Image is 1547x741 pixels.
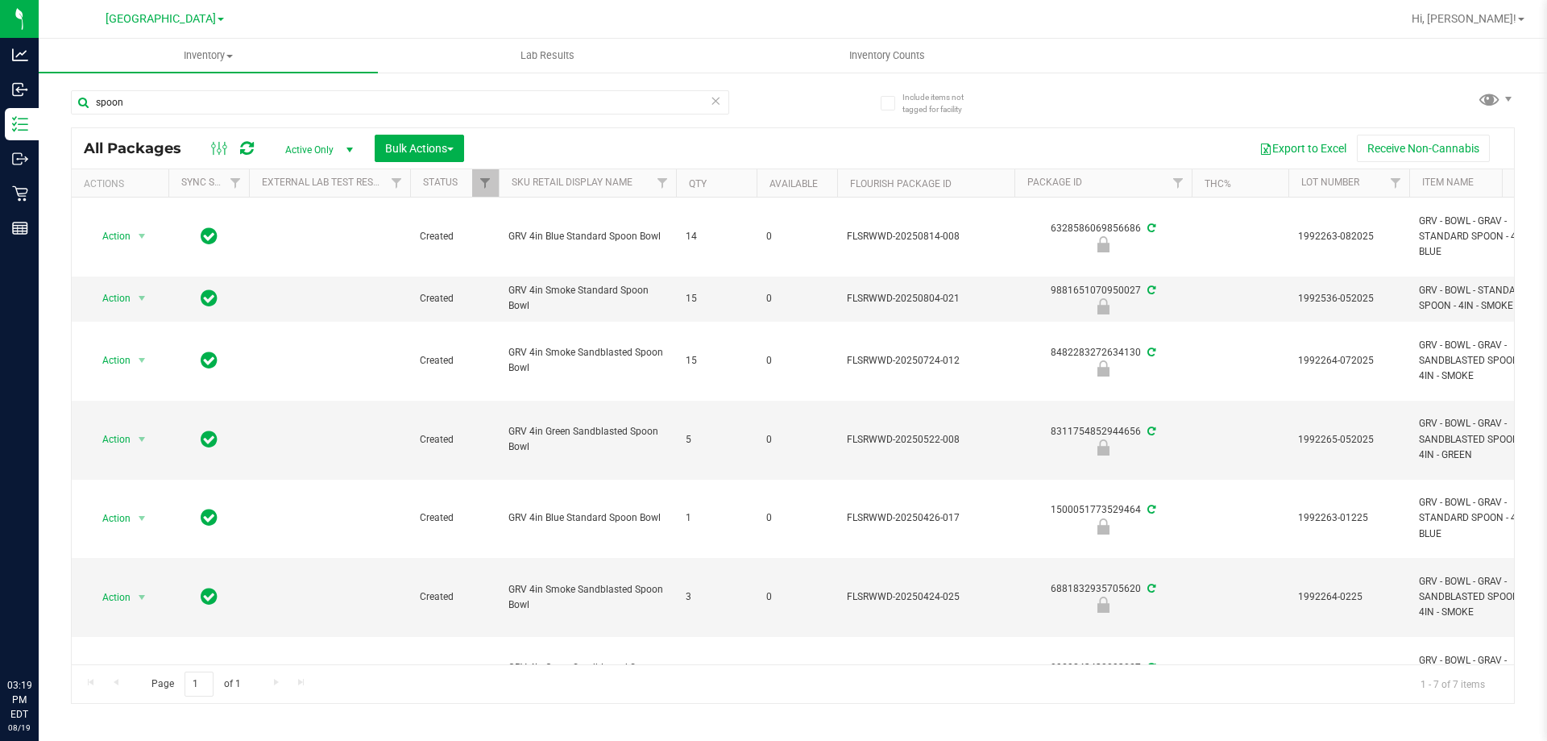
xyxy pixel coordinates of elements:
span: Sync from Compliance System [1145,426,1155,437]
div: Newly Received [1012,518,1194,535]
div: 9881651070950027 [1012,283,1194,314]
span: 1992536-052025 [1298,291,1400,306]
span: Created [420,510,489,526]
span: 0 [766,353,827,368]
span: 0 [766,589,827,605]
span: All Packages [84,139,197,157]
span: 1992264-072025 [1298,353,1400,368]
p: 03:19 PM EDT [7,678,31,722]
a: Filter [472,169,499,197]
a: Package ID [1027,177,1082,188]
span: 0 [766,510,827,526]
span: 5 [686,432,747,448]
span: Sync from Compliance System [1145,662,1155,673]
span: select [132,428,152,451]
span: Bulk Actions [385,142,454,155]
span: GRV - BOWL - GRAV - STANDARD SPOON - 4IN - BLUE [1419,495,1541,542]
span: 15 [686,291,747,306]
span: GRV - BOWL - GRAV - SANDBLASTED SPOON - 4IN - GREEN [1419,653,1541,700]
a: Sync Status [181,177,243,188]
div: Newly Received [1012,298,1194,314]
span: 0 [766,229,827,244]
span: Sync from Compliance System [1145,583,1155,594]
iframe: Resource center [16,612,64,660]
span: Clear [710,90,721,111]
span: Inventory [39,48,378,63]
span: 3 [686,589,747,605]
span: Action [88,287,131,310]
span: 14 [686,229,747,244]
div: 6881832935705620 [1012,581,1194,613]
a: Filter [222,169,249,197]
span: GRV - BOWL - GRAV - STANDARD SPOON - 4IN - BLUE [1419,214,1541,260]
span: Action [88,507,131,530]
input: Search Package ID, Item Name, SKU, Lot or Part Number... [71,90,729,114]
span: GRV 4in Smoke Standard Spoon Bowl [508,283,666,314]
input: 1 [185,672,214,697]
div: Newly Received [1012,439,1194,456]
span: FLSRWWD-20250426-017 [847,510,1005,526]
div: Actions [84,178,162,189]
a: Filter [649,169,676,197]
div: 0929843430093027 [1012,660,1194,692]
inline-svg: Analytics [12,47,28,63]
span: Hi, [PERSON_NAME]! [1412,12,1516,25]
div: Newly Received [1012,360,1194,377]
span: 15 [686,353,747,368]
span: GRV 4in Smoke Sandblasted Spoon Bowl [508,582,666,613]
div: 8482283272634130 [1012,345,1194,377]
span: Created [420,432,489,448]
a: Lab Results [378,39,717,73]
div: 6328586069856686 [1012,221,1194,252]
span: select [132,225,152,248]
a: Filter [1165,169,1192,197]
a: Inventory [39,39,378,73]
span: FLSRWWD-20250424-025 [847,589,1005,605]
span: Lab Results [499,48,596,63]
a: Qty [689,178,707,189]
span: FLSRWWD-20250724-012 [847,353,1005,368]
span: 1 [686,510,747,526]
span: GRV 4in Blue Standard Spoon Bowl [508,229,666,244]
a: Available [769,178,818,189]
span: select [132,586,152,609]
span: Action [88,225,131,248]
span: 1992264-0225 [1298,589,1400,605]
span: Sync from Compliance System [1145,285,1155,296]
inline-svg: Outbound [12,151,28,167]
span: Include items not tagged for facility [902,91,983,115]
a: Sku Retail Display Name [512,177,632,188]
span: GRV 4in Smoke Sandblasted Spoon Bowl [508,345,666,376]
span: 1 - 7 of 7 items [1408,672,1498,696]
button: Bulk Actions [375,135,464,162]
inline-svg: Reports [12,220,28,236]
span: Created [420,589,489,605]
span: select [132,507,152,530]
span: 0 [766,432,827,448]
a: Filter [384,169,410,197]
a: Inventory Counts [717,39,1056,73]
span: Action [88,428,131,451]
span: FLSRWWD-20250814-008 [847,229,1005,244]
span: GRV - BOWL - GRAV - SANDBLASTED SPOON - 4IN - SMOKE [1419,338,1541,385]
div: 1500051773529464 [1012,502,1194,534]
span: In Sync [201,428,218,451]
a: External Lab Test Result [262,177,388,188]
span: GRV - BOWL - STANDARD SPOON - 4IN - SMOKE [1419,283,1541,314]
span: Page of 1 [138,672,254,697]
span: Sync from Compliance System [1145,347,1155,358]
span: 1992263-082025 [1298,229,1400,244]
a: Flourish Package ID [850,178,952,189]
span: In Sync [201,506,218,529]
span: select [132,287,152,310]
span: select [132,349,152,372]
inline-svg: Inventory [12,116,28,132]
span: In Sync [201,287,218,310]
span: FLSRWWD-20250522-008 [847,432,1005,448]
span: Action [88,586,131,609]
span: GRV 4in Green Sandblasted Spoon Bowl [508,660,666,691]
button: Receive Non-Cannabis [1357,135,1490,162]
span: [GEOGRAPHIC_DATA] [106,12,216,26]
div: Newly Received [1012,236,1194,252]
span: In Sync [201,585,218,608]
